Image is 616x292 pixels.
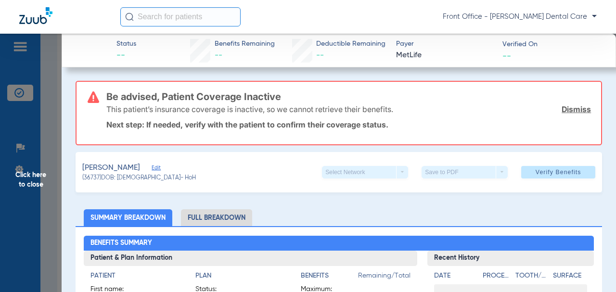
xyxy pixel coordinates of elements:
a: Dismiss [562,104,591,114]
span: Front Office - [PERSON_NAME] Dental Care [443,12,597,22]
span: -- [215,51,222,59]
h3: Patient & Plan Information [84,251,417,266]
span: -- [316,51,324,59]
h4: Tooth/Quad [515,271,550,281]
h4: Benefits [301,271,358,281]
app-breakdown-title: Surface [553,271,587,284]
span: Verified On [502,39,600,50]
h4: Date [434,271,475,281]
span: Status [116,39,136,49]
p: This patient’s insurance coverage is inactive, so we cannot retrieve their benefits. [106,104,393,114]
app-breakdown-title: Date [434,271,475,284]
h3: Recent History [427,251,594,266]
span: Remaining/Total [358,271,411,284]
span: Edit [152,165,160,174]
span: -- [116,50,136,62]
span: -- [502,51,511,61]
img: Zuub Logo [19,7,52,24]
h4: Plan [195,271,283,281]
h4: Surface [553,271,587,281]
li: Summary Breakdown [84,209,172,226]
span: Deductible Remaining [316,39,385,49]
img: Search Icon [125,13,134,21]
span: MetLife [396,50,494,62]
app-breakdown-title: Benefits [301,271,358,284]
app-breakdown-title: Tooth/Quad [515,271,550,284]
li: Full Breakdown [181,209,252,226]
iframe: Chat Widget [568,246,616,292]
h4: Procedure [483,271,512,281]
h2: Benefits Summary [84,236,593,251]
span: [PERSON_NAME] [82,162,140,174]
button: Verify Benefits [521,166,595,178]
h3: Be advised, Patient Coverage Inactive [106,92,591,102]
span: Payer [396,39,494,49]
app-breakdown-title: Procedure [483,271,512,284]
h4: Patient [90,271,179,281]
img: error-icon [88,91,99,103]
p: Next step: If needed, verify with the patient to confirm their coverage status. [106,120,591,129]
input: Search for patients [120,7,241,26]
span: Verify Benefits [536,168,581,176]
span: (36737) DOB: [DEMOGRAPHIC_DATA] - HoH [82,174,196,183]
span: Benefits Remaining [215,39,275,49]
